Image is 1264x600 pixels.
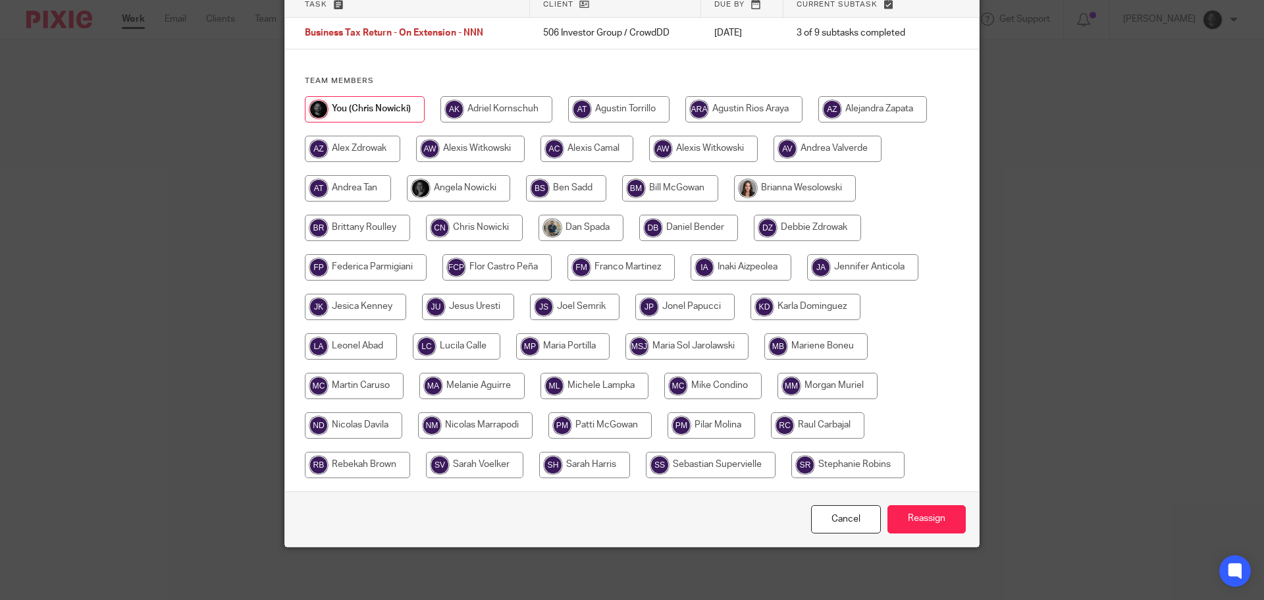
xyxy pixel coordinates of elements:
[543,26,688,40] p: 506 Investor Group / CrowdDD
[714,1,745,8] span: Due by
[811,505,881,533] a: Close this dialog window
[305,1,327,8] span: Task
[305,29,483,38] span: Business Tax Return - On Extension - NNN
[714,26,770,40] p: [DATE]
[783,18,935,49] td: 3 of 9 subtasks completed
[887,505,966,533] input: Reassign
[797,1,878,8] span: Current subtask
[543,1,573,8] span: Client
[305,76,959,86] h4: Team members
